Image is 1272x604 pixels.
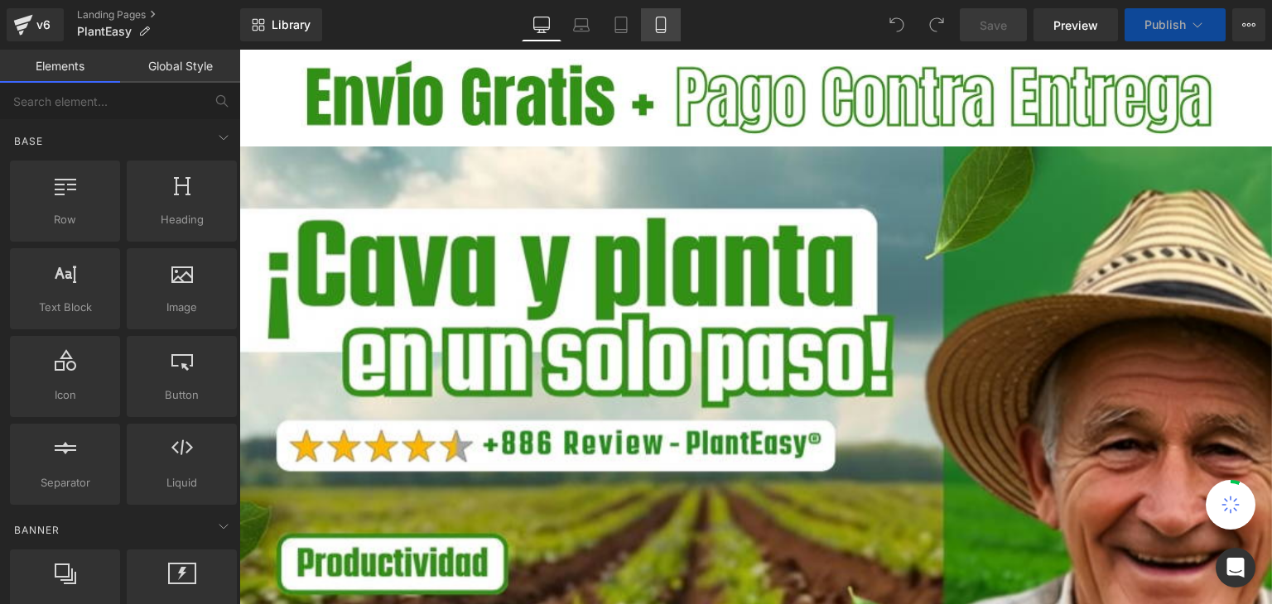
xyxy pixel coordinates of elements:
[132,211,232,228] span: Heading
[1144,18,1186,31] span: Publish
[1053,17,1098,34] span: Preview
[15,299,115,316] span: Text Block
[15,211,115,228] span: Row
[272,17,311,32] span: Library
[601,8,641,41] a: Tablet
[132,474,232,491] span: Liquid
[561,8,601,41] a: Laptop
[1033,8,1118,41] a: Preview
[1125,8,1226,41] button: Publish
[7,8,64,41] a: v6
[33,14,54,36] div: v6
[980,17,1007,34] span: Save
[1216,548,1255,587] div: Open Intercom Messenger
[920,8,953,41] button: Redo
[1232,8,1265,41] button: More
[77,25,132,38] span: PlantEasy
[522,8,561,41] a: Desktop
[120,50,240,83] a: Global Style
[12,522,61,538] span: Banner
[12,133,45,149] span: Base
[77,8,240,22] a: Landing Pages
[641,8,681,41] a: Mobile
[880,8,913,41] button: Undo
[132,299,232,316] span: Image
[240,8,322,41] a: New Library
[132,386,232,404] span: Button
[15,386,115,404] span: Icon
[15,474,115,491] span: Separator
